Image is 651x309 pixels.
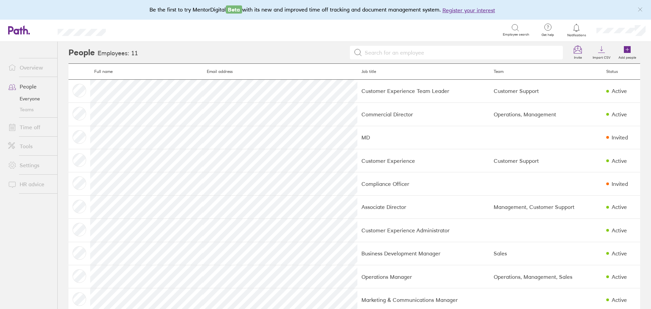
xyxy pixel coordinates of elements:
label: Invite [570,54,586,60]
a: Settings [3,158,57,172]
div: Active [612,158,627,164]
span: Employee search [503,33,529,37]
td: Operations, Management [490,103,602,126]
span: Get help [537,33,559,37]
td: Customer Support [490,149,602,172]
th: Email address [203,64,357,80]
span: Notifications [566,33,588,37]
td: Associate Director [357,195,490,218]
span: Beta [226,5,242,14]
div: Active [612,204,627,210]
div: Be the first to try MentorDigital with its new and improved time off tracking and document manage... [150,5,502,14]
td: Compliance Officer [357,172,490,195]
h3: Employees: 11 [98,50,138,57]
input: Search for an employee [362,46,559,59]
div: Active [612,227,627,233]
div: Active [612,88,627,94]
td: Sales [490,242,602,265]
a: Everyone [3,93,57,104]
td: Management, Customer Support [490,195,602,218]
a: Invite [567,42,589,63]
th: Full name [90,64,203,80]
td: Customer Experience [357,149,490,172]
td: Customer Experience Team Leader [357,79,490,102]
label: Add people [614,54,640,60]
th: Job title [357,64,490,80]
a: Tools [3,139,57,153]
a: HR advice [3,177,57,191]
h2: People [68,42,95,63]
a: Import CSV [589,42,614,63]
label: Import CSV [589,54,614,60]
button: Register your interest [442,6,495,14]
td: Operations Manager [357,265,490,288]
td: Customer Experience Administrator [357,219,490,242]
a: Teams [3,104,57,115]
td: Customer Support [490,79,602,102]
th: Status [602,64,640,80]
div: Search [124,27,141,33]
div: Active [612,250,627,256]
a: People [3,80,57,93]
a: Notifications [566,23,588,37]
div: Invited [612,134,628,140]
th: Team [490,64,602,80]
a: Time off [3,120,57,134]
div: Active [612,111,627,117]
a: Overview [3,61,57,74]
div: Invited [612,181,628,187]
td: MD [357,126,490,149]
a: Add people [614,42,640,63]
div: Active [612,297,627,303]
div: Active [612,274,627,280]
td: Commercial Director [357,103,490,126]
td: Business Development Manager [357,242,490,265]
td: Operations, Management, Sales [490,265,602,288]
